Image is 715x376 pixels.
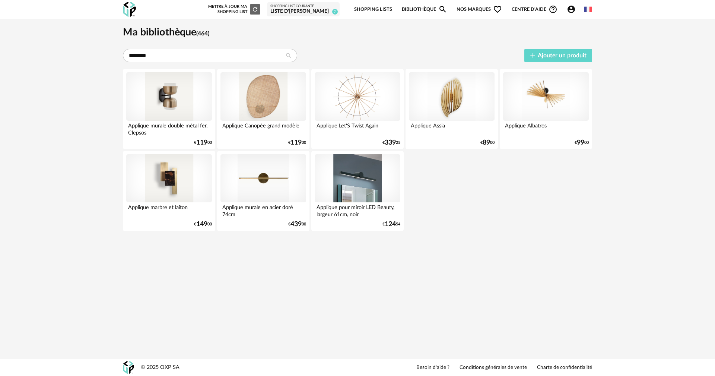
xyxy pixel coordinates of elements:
div: Applique marbre et laiton [126,202,212,217]
div: € 25 [382,140,400,145]
div: Mettre à jour ma Shopping List [207,4,260,15]
a: Besoin d'aide ? [416,364,449,371]
div: © 2025 OXP SA [141,364,179,371]
span: Refresh icon [252,7,258,11]
a: Applique murale double métal fer, Clepsos Applique murale double métal fer, Clepsos €11900 [123,69,215,149]
div: € 54 [382,222,400,227]
a: Applique Let'S Twist Again Applique Let'S Twist Again €33925 [311,69,404,149]
div: Applique Albatros [503,121,589,136]
a: Applique Albatros Applique Albatros €9900 [500,69,592,149]
div: € 00 [288,140,306,145]
span: 119 [196,140,207,145]
div: Applique Let'S Twist Again [315,121,400,136]
div: Applique Assia [409,121,495,136]
span: Magnify icon [438,5,447,14]
div: Shopping List courante [270,4,336,9]
a: Shopping List courante Liste d'[PERSON_NAME] 7 [270,4,336,15]
span: Account Circle icon [567,5,576,14]
div: Applique Canopée grand modèle [220,121,306,136]
a: Charte de confidentialité [537,364,592,371]
span: Ajouter un produit [538,53,587,59]
span: 99 [577,140,584,145]
span: Centre d'aideHelp Circle Outline icon [512,5,557,14]
span: Heart Outline icon [493,5,502,14]
div: € 00 [575,140,589,145]
a: Applique marbre et laiton Applique marbre et laiton €14900 [123,151,215,231]
a: Conditions générales de vente [460,364,527,371]
span: Help Circle Outline icon [549,5,557,14]
span: 119 [290,140,302,145]
a: Applique pour miroir LED Beauty, largeur 61cm, noir Applique pour miroir LED Beauty, largeur 61cm... [311,151,404,231]
div: Applique pour miroir LED Beauty, largeur 61cm, noir [315,202,400,217]
img: OXP [123,2,136,17]
span: 7 [332,9,338,15]
div: € 00 [288,222,306,227]
div: Applique murale double métal fer, Clepsos [126,121,212,136]
span: Account Circle icon [567,5,579,14]
span: 124 [385,222,396,227]
span: 339 [385,140,396,145]
div: € 00 [480,140,495,145]
a: Applique Canopée grand modèle Applique Canopée grand modèle €11900 [217,69,309,149]
div: € 00 [194,222,212,227]
div: Applique murale en acier doré 74cm [220,202,306,217]
img: fr [584,5,592,13]
button: Ajouter un produit [524,49,592,63]
h1: Ma bibliothèque [123,26,592,39]
div: Liste d'[PERSON_NAME] [270,8,336,15]
span: 89 [483,140,490,145]
a: Applique Assia Applique Assia €8900 [406,69,498,149]
span: Nos marques [457,1,502,18]
a: Shopping Lists [354,1,392,18]
span: (464) [196,31,209,37]
img: OXP [123,361,134,374]
a: Applique murale en acier doré 74cm Applique murale en acier doré 74cm €43900 [217,151,309,231]
span: 439 [290,222,302,227]
span: 149 [196,222,207,227]
a: BibliothèqueMagnify icon [402,1,447,18]
div: € 00 [194,140,212,145]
